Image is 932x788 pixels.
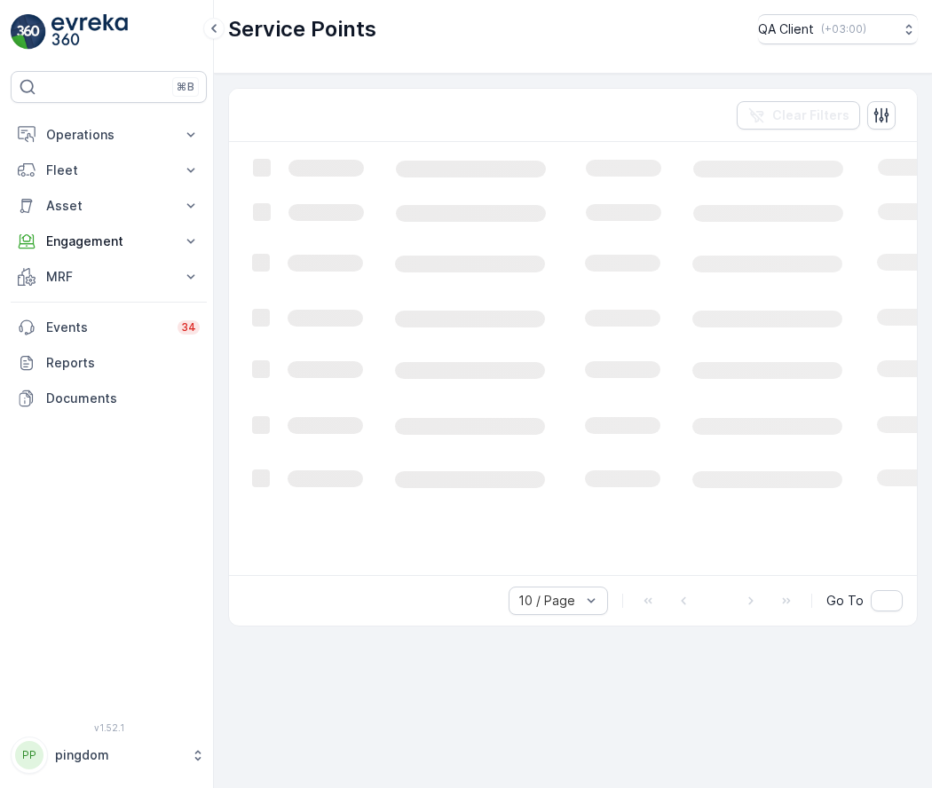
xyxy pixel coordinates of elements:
p: ⌘B [177,80,194,94]
p: Clear Filters [772,106,849,124]
div: PP [15,741,43,769]
p: MRF [46,268,171,286]
span: Go To [826,592,864,610]
img: logo [11,14,46,50]
button: MRF [11,259,207,295]
p: Documents [46,390,200,407]
p: ( +03:00 ) [821,22,866,36]
button: Fleet [11,153,207,188]
span: v 1.52.1 [11,722,207,733]
p: Operations [46,126,171,144]
p: 34 [181,320,196,335]
img: logo_light-DOdMpM7g.png [51,14,128,50]
a: Documents [11,381,207,416]
p: QA Client [758,20,814,38]
a: Events34 [11,310,207,345]
p: Asset [46,197,171,215]
button: Clear Filters [737,101,860,130]
p: Fleet [46,162,171,179]
button: Operations [11,117,207,153]
button: Asset [11,188,207,224]
p: Service Points [228,15,376,43]
a: Reports [11,345,207,381]
p: Engagement [46,232,171,250]
p: pingdom [55,746,182,764]
button: QA Client(+03:00) [758,14,918,44]
p: Events [46,319,167,336]
button: Engagement [11,224,207,259]
p: Reports [46,354,200,372]
button: PPpingdom [11,737,207,774]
